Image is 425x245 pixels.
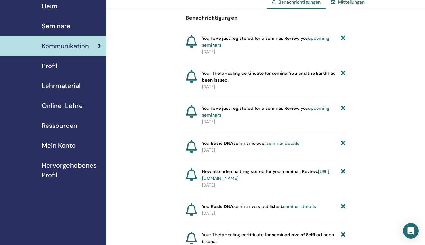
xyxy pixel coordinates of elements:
[42,121,77,130] span: Ressourcen
[42,141,76,150] span: Mein Konto
[403,223,419,239] div: Open Intercom Messenger
[202,232,341,245] span: Your ThetaHealing certificate for seminar had been issued.
[42,1,57,11] span: Heim
[266,140,299,146] a: seminar details
[202,48,345,55] p: [DATE]
[202,83,345,90] p: [DATE]
[289,232,314,238] b: Love of Self
[202,35,341,48] span: You have just registered for a seminar. Review you
[42,101,83,110] span: Online-Lehre
[202,182,345,188] p: [DATE]
[289,70,328,76] b: You and the Earth
[42,61,57,71] span: Profil
[42,21,71,31] span: Seminare
[186,14,345,22] p: Benachrichtigungen
[202,203,316,210] span: Your seminar was published.
[202,140,299,147] span: Your seminar is over.
[211,140,233,146] strong: Basic DNA
[42,81,81,91] span: Lehrmaterial
[202,118,345,125] p: [DATE]
[202,168,341,182] span: New attendee had registered for your seminar. Review:
[211,204,233,209] strong: Basic DNA
[202,210,345,217] p: [DATE]
[42,41,89,51] span: Kommunikation
[283,204,316,209] a: seminar details
[202,70,341,83] span: Your ThetaHealing certificate for seminar had been issued.
[202,147,345,153] p: [DATE]
[42,161,101,180] span: Hervorgehobenes Profil
[202,105,341,118] span: You have just registered for a seminar. Review you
